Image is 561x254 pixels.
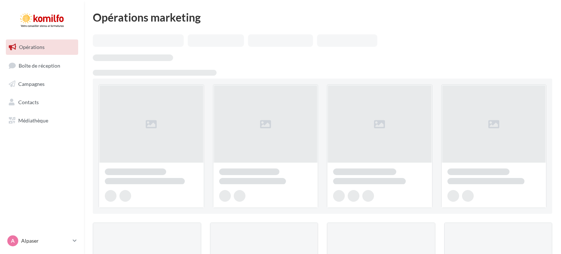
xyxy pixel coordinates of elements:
[11,237,15,244] span: A
[4,113,80,128] a: Médiathèque
[93,12,552,23] div: Opérations marketing
[4,95,80,110] a: Contacts
[18,117,48,123] span: Médiathèque
[4,76,80,92] a: Campagnes
[4,39,80,55] a: Opérations
[19,62,60,68] span: Boîte de réception
[18,99,39,105] span: Contacts
[4,58,80,73] a: Boîte de réception
[18,81,45,87] span: Campagnes
[6,234,78,248] a: A Alpaser
[21,237,70,244] p: Alpaser
[19,44,45,50] span: Opérations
